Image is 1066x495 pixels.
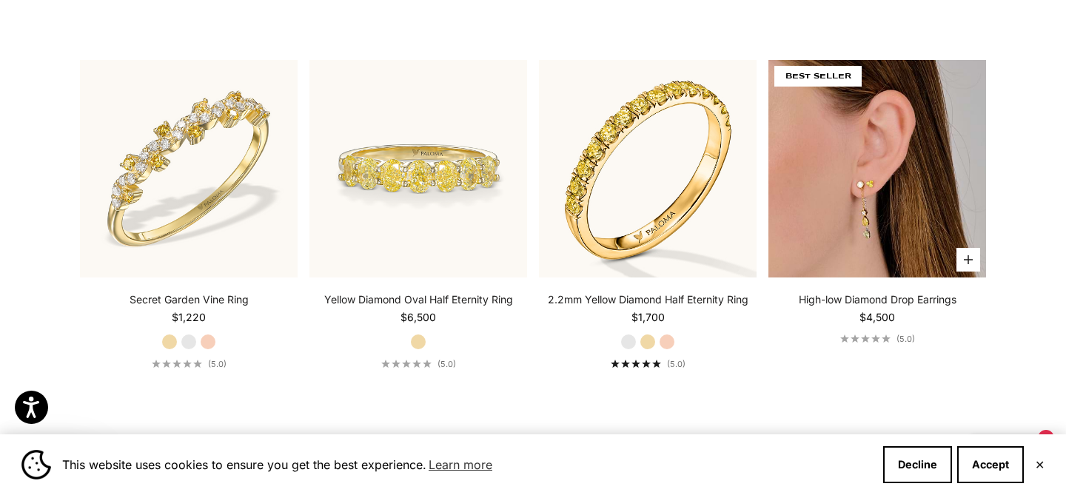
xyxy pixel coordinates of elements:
sale-price: $4,500 [859,310,895,325]
a: Yellow Diamond Oval Half Eternity Ring [324,292,513,307]
sale-price: $1,220 [172,310,206,325]
div: 5.0 out of 5.0 stars [152,360,202,368]
a: Secret Garden Vine Ring [130,292,249,307]
a: 5.0 out of 5.0 stars(5.0) [381,359,456,369]
a: 5.0 out of 5.0 stars(5.0) [152,359,227,369]
div: 5.0 out of 5.0 stars [381,360,432,368]
a: 2.2mm Yellow Diamond Half Eternity Ring [548,292,748,307]
button: Close [1035,460,1045,469]
img: #YellowGold [309,60,527,277]
button: Accept [957,446,1024,483]
a: High-low Diamond Drop Earrings [799,292,956,307]
div: 5.0 out of 5.0 stars [840,334,891,343]
span: BEST SELLER [774,66,862,87]
img: #YellowGold [80,60,298,277]
sale-price: $6,500 [400,310,436,325]
img: #YellowGold #WhiteGold #RoseGold [768,60,986,277]
span: (5.0) [208,359,227,369]
span: This website uses cookies to ensure you get the best experience. [62,454,871,476]
button: Decline [883,446,952,483]
div: 5.0 out of 5.0 stars [611,360,661,368]
img: #YellowGold [539,60,757,277]
span: (5.0) [438,359,456,369]
a: 5.0 out of 5.0 stars(5.0) [840,334,915,344]
a: 5.0 out of 5.0 stars(5.0) [611,359,685,369]
img: Cookie banner [21,450,51,479]
span: (5.0) [896,334,915,344]
sale-price: $1,700 [631,310,665,325]
a: Learn more [426,454,495,476]
span: (5.0) [667,359,685,369]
